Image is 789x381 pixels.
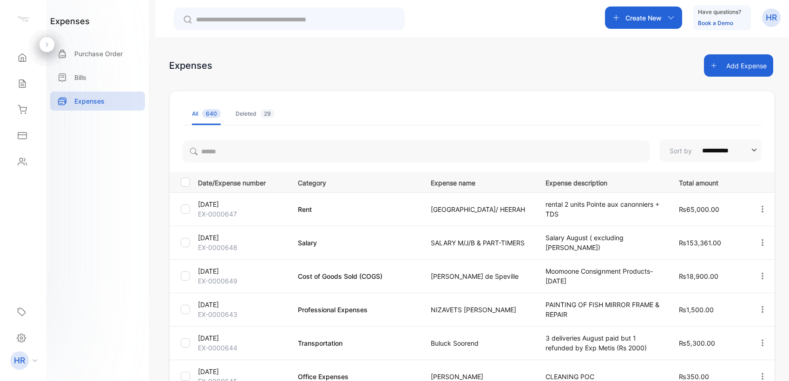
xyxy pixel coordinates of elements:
p: [DATE] [198,233,286,243]
button: Create New [605,7,682,29]
p: Rent [298,204,412,214]
p: [PERSON_NAME] de Speville [431,271,526,281]
p: [DATE] [198,266,286,276]
p: [DATE] [198,300,286,309]
p: Category [298,176,412,188]
p: [GEOGRAPHIC_DATA]/ HEERAH [431,204,526,214]
p: Buluck Soorend [431,338,526,348]
span: ₨1,500.00 [679,306,714,314]
p: Have questions? [698,7,741,17]
p: [DATE] [198,333,286,343]
p: Salary August ( excluding [PERSON_NAME]) [546,233,660,252]
a: Book a Demo [698,20,733,26]
div: Deleted [236,110,275,118]
p: HR [14,355,25,367]
p: Salary [298,238,412,248]
p: SALARY M/J/B & PART-TIMERS [431,238,526,248]
button: HR [762,7,781,29]
span: ₨5,300.00 [679,339,715,347]
button: Sort by [659,139,762,162]
span: ₨65,000.00 [679,205,719,213]
div: Expenses [169,59,212,72]
p: EX-0000649 [198,276,286,286]
span: ₨350.00 [679,373,709,381]
p: rental 2 units Pointe aux canonniers + TDS [546,199,660,219]
p: EX-0000643 [198,309,286,319]
span: ₨153,361.00 [679,239,721,247]
span: 640 [202,109,221,118]
p: Create New [625,13,662,23]
p: Date/Expense number [198,176,286,188]
p: EX-0000647 [198,209,286,219]
button: Add Expense [704,54,773,77]
p: HR [766,12,777,24]
p: Cost of Goods Sold (COGS) [298,271,412,281]
p: EX-0000644 [198,343,286,353]
p: Professional Expenses [298,305,412,315]
p: PAINTING OF FISH MIRROR FRAME & REPAIR [546,300,660,319]
a: Expenses [50,92,145,111]
div: All [192,110,221,118]
p: Bills [74,72,86,82]
a: Bills [50,68,145,87]
p: [DATE] [198,199,286,209]
p: NIZAVETS [PERSON_NAME] [431,305,526,315]
p: [DATE] [198,367,286,376]
iframe: LiveChat chat widget [750,342,789,381]
p: Moomoone Consignment Products- [DATE] [546,266,660,286]
p: Expenses [74,96,105,106]
p: Expense name [431,176,526,188]
p: 3 deliveries August paid but 1 refunded by Exp Metis (Rs 2000) [546,333,660,353]
p: Total amount [679,176,739,188]
a: Purchase Order [50,44,145,63]
p: EX-0000648 [198,243,286,252]
p: Expense description [546,176,660,188]
span: ₨18,900.00 [679,272,718,280]
p: Sort by [670,146,692,156]
p: Purchase Order [74,49,123,59]
h1: expenses [50,15,90,27]
p: Transportation [298,338,412,348]
span: 29 [260,109,275,118]
img: logo [16,12,30,26]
